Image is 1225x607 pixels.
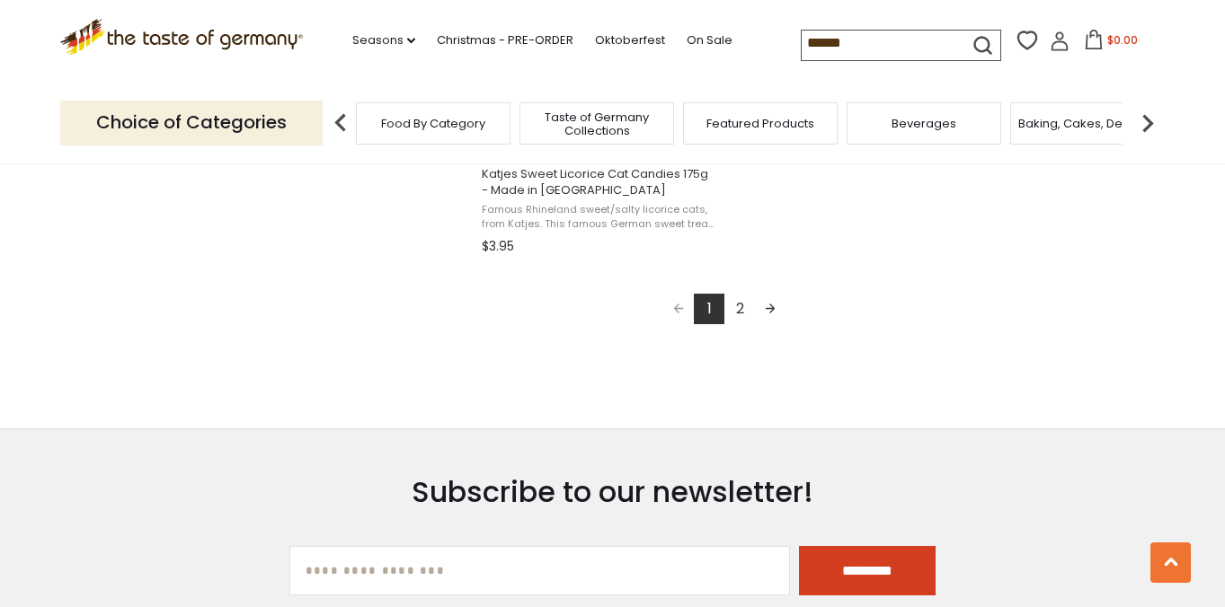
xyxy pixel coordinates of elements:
[595,31,665,50] a: Oktoberfest
[289,474,937,510] h3: Subscribe to our newsletter!
[482,203,715,231] span: Famous Rhineland sweet/salty licorice cats, from Katjes. This famous German sweet treat has delig...
[482,237,514,256] span: $3.95
[381,117,485,130] a: Food By Category
[724,294,755,324] a: 2
[706,117,814,130] a: Featured Products
[1073,30,1150,57] button: $0.00
[323,105,359,141] img: previous arrow
[352,31,415,50] a: Seasons
[482,294,968,330] div: Pagination
[687,31,732,50] a: On Sale
[755,294,786,324] a: Next page
[60,101,323,145] p: Choice of Categories
[525,110,669,137] a: Taste of Germany Collections
[437,31,573,50] a: Christmas - PRE-ORDER
[694,294,724,324] a: 1
[482,166,715,198] span: Katjes Sweet Licorice Cat Candies 175g - Made in [GEOGRAPHIC_DATA]
[1107,32,1138,48] span: $0.00
[892,117,956,130] a: Beverages
[1130,105,1166,141] img: next arrow
[1018,117,1158,130] a: Baking, Cakes, Desserts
